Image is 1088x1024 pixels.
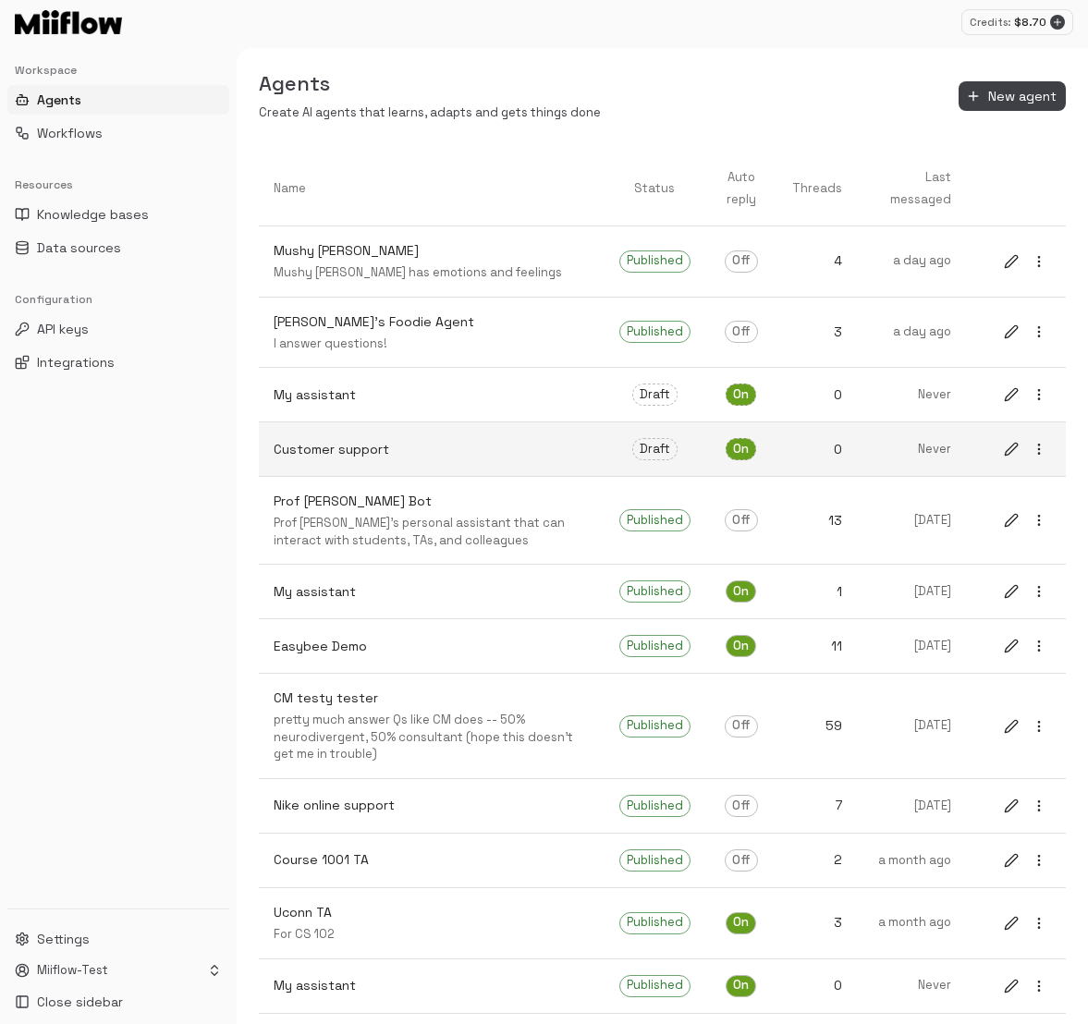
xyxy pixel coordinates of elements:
button: edit [999,848,1023,872]
span: Close sidebar [37,993,123,1011]
a: [DATE] [857,497,966,544]
span: Data sources [37,238,121,257]
span: Published [620,583,690,601]
p: [DATE] [872,512,951,530]
h5: Agents [259,70,601,97]
button: Add credits [1050,15,1065,30]
p: Mushy [PERSON_NAME] has emotions and feelings [274,264,590,282]
button: edit [999,579,1023,603]
a: Off [705,236,778,287]
p: Create AI agents that learns, adapts and gets things done [259,104,601,122]
a: [PERSON_NAME]'s Foodie AgentI answer questions! [259,298,605,368]
p: Miiflow-Test [37,962,108,980]
span: On [727,441,755,458]
span: Integrations [37,353,115,372]
span: Agents [37,91,81,109]
a: Customer support [259,425,605,474]
a: Mushy [PERSON_NAME]Mushy [PERSON_NAME] has emotions and feelings [259,226,605,297]
a: Published [605,835,705,886]
button: more [1027,437,1051,461]
p: Uconn TA [274,903,590,922]
p: [DATE] [872,638,951,655]
p: 11 [792,637,842,656]
span: Off [726,252,757,270]
a: Never [857,962,966,1009]
a: Published [605,494,705,546]
p: Never [872,977,951,994]
button: more [1027,974,1051,998]
a: On [705,620,778,672]
div: Workspace [7,55,229,85]
a: editmore [984,959,1066,1013]
p: 1 [792,582,842,602]
button: Workflows [7,118,229,148]
a: 4 [777,237,857,286]
span: On [727,583,755,601]
a: Off [705,494,778,546]
button: edit [999,634,1023,658]
span: Off [726,852,757,870]
button: Toggle Sidebar [229,48,244,1024]
a: My assistant [259,961,605,1010]
a: [DATE] [857,623,966,670]
span: Knowledge bases [37,205,149,224]
p: Customer support [274,440,590,459]
button: edit [999,911,1023,935]
a: My assistant [259,567,605,616]
th: Last messaged [857,152,966,226]
p: $ 8.70 [1014,14,1046,30]
a: On [705,423,778,475]
a: 1 [777,567,857,616]
a: Off [705,780,778,832]
p: 0 [792,976,842,995]
span: Published [620,914,690,932]
button: API keys [7,314,229,344]
a: Published [605,897,705,949]
p: 0 [792,440,842,459]
span: Off [726,323,757,341]
a: On [705,369,778,421]
a: Published [605,620,705,672]
a: Never [857,372,966,419]
button: more [1027,508,1051,532]
button: Knowledge bases [7,200,229,229]
p: My assistant [274,385,590,405]
a: Published [605,306,705,358]
a: editmore [984,565,1066,618]
span: Published [620,977,690,994]
p: Mushy [PERSON_NAME] [274,241,590,261]
a: [DATE] [857,783,966,830]
span: On [727,914,755,932]
p: pretty much answer Qs like CM does -- 50% neurodivergent, 50% consultant (hope this doesn't get m... [274,712,590,763]
p: My assistant [274,976,590,995]
p: [PERSON_NAME]'s Foodie Agent [274,312,590,332]
button: edit [999,714,1023,738]
button: more [1027,634,1051,658]
button: more [1027,383,1051,407]
p: Prof [PERSON_NAME]'s personal assistant that can interact with students, TAs, and colleagues [274,515,590,549]
span: Draft [633,441,677,458]
span: On [727,638,755,655]
a: 3 [777,898,857,947]
a: a day ago [857,238,966,285]
p: [DATE] [872,717,951,735]
button: edit [999,320,1023,344]
span: Published [620,852,690,870]
a: editmore [984,235,1066,288]
a: 2 [777,835,857,884]
div: Configuration [7,285,229,314]
span: Published [620,252,690,270]
a: Uconn TAFor CS 102 [259,888,605,958]
button: edit [999,794,1023,818]
th: Auto reply [705,152,778,226]
p: a day ago [872,323,951,341]
a: editmore [984,700,1066,753]
a: a month ago [857,837,966,884]
a: On [705,897,778,949]
a: Off [705,306,778,358]
p: For CS 102 [274,926,590,944]
a: [DATE] [857,568,966,616]
button: more [1027,714,1051,738]
a: a day ago [857,309,966,356]
th: Name [259,152,605,226]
